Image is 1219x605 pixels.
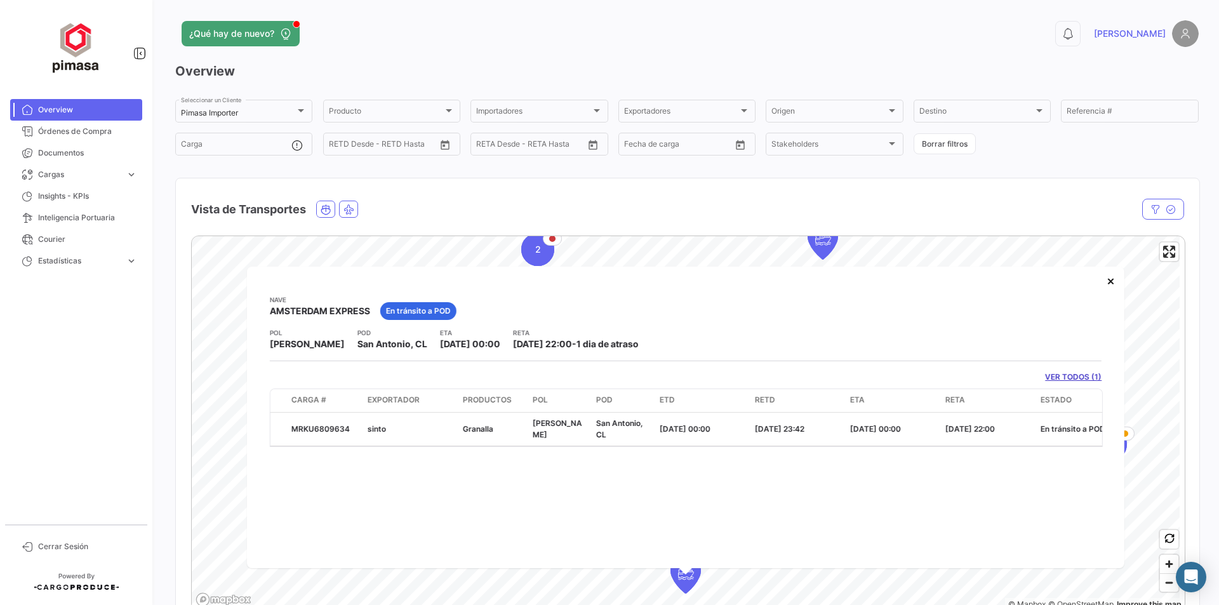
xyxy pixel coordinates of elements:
button: ¿Qué hay de nuevo? [182,21,300,46]
button: Open calendar [583,135,603,154]
a: Overview [10,99,142,121]
span: AMSTERDAM EXPRESS [270,305,370,317]
div: Map marker [521,233,554,266]
datatable-header-cell: Productos [458,389,528,411]
input: Desde [329,142,352,150]
span: En tránsito a POD [1041,423,1105,433]
div: Abrir Intercom Messenger [1176,562,1206,592]
button: Enter fullscreen [1160,243,1178,261]
h3: Overview [175,62,1199,80]
span: Zoom out [1160,574,1178,592]
app-card-info-title: POD [357,328,427,338]
a: Insights - KPIs [10,185,142,207]
img: ff117959-d04a-4809-8d46-49844dc85631.png [44,15,108,79]
span: Cerrar Sesión [38,541,137,552]
datatable-header-cell: RETD [750,389,845,411]
span: En tránsito a POD [386,305,451,317]
div: MRKU6809634 [291,423,357,434]
a: Órdenes de Compra [10,121,142,142]
datatable-header-cell: RETA [940,389,1036,411]
div: Map marker [670,555,701,594]
span: Documentos [38,147,137,159]
button: Air [340,201,357,217]
span: RETA [945,394,965,405]
button: Zoom out [1160,573,1178,592]
span: Overview [38,104,137,116]
input: Hasta [361,142,411,150]
span: Producto [329,109,443,117]
span: expand_more [126,255,137,267]
span: [DATE] 00:00 [660,423,710,433]
span: Órdenes de Compra [38,126,137,137]
span: POD [596,394,613,405]
datatable-header-cell: Carga # [286,389,363,411]
span: Exportador [368,394,420,405]
span: Courier [38,234,137,245]
span: POL [533,394,548,405]
datatable-header-cell: ETA [845,389,940,411]
input: Desde [476,142,499,150]
span: [DATE] 23:42 [755,423,804,433]
input: Hasta [656,142,707,150]
span: Inteligencia Portuaria [38,212,137,223]
app-card-info-title: Nave [270,295,370,305]
span: Stakeholders [771,142,886,150]
a: Documentos [10,142,142,164]
span: [DATE] 22:00 [513,338,572,349]
mat-select-trigger: Pimasa Importer [181,108,238,117]
span: Importadores [476,109,590,117]
span: ETD [660,394,675,405]
a: Inteligencia Portuaria [10,207,142,229]
div: Map marker [1094,428,1127,461]
span: [DATE] 22:00 [945,423,995,433]
span: Cargas [38,169,121,180]
button: Borrar filtros [914,133,976,154]
span: [PERSON_NAME] [270,338,345,350]
datatable-header-cell: Estado [1036,389,1115,411]
span: Carga # [291,394,326,405]
div: Map marker [808,222,838,260]
span: 2 [535,243,541,256]
datatable-header-cell: Exportador [363,389,458,411]
span: Insights - KPIs [38,190,137,202]
datatable-header-cell: POL [528,389,591,411]
datatable-header-cell: ETD [655,389,750,411]
span: Estado [1041,394,1072,405]
span: [DATE] 00:00 [850,423,901,433]
span: - [572,338,576,349]
span: 1 dia de atraso [576,338,639,349]
span: sinto [368,423,386,433]
span: [PERSON_NAME] [533,418,582,439]
span: expand_more [126,169,137,180]
button: Close popup [1098,268,1123,293]
button: Open calendar [436,135,455,154]
span: Origen [771,109,886,117]
a: VER TODOS (1) [1045,371,1102,383]
span: Granalla [463,423,493,433]
img: placeholder-user.png [1172,20,1199,47]
span: Productos [463,394,512,405]
datatable-header-cell: POD [591,389,655,411]
span: Estadísticas [38,255,121,267]
app-card-info-title: ETA [440,328,500,338]
app-card-info-title: RETA [513,328,639,338]
span: [DATE] 00:00 [440,338,500,349]
div: Map marker [808,221,838,259]
app-card-info-title: POL [270,328,345,338]
input: Hasta [508,142,559,150]
a: Courier [10,229,142,250]
span: San Antonio, CL [596,418,643,439]
span: RETD [755,394,775,405]
h4: Vista de Transportes [191,201,306,218]
span: San Antonio, CL [357,338,427,350]
button: Ocean [317,201,335,217]
input: Desde [624,142,647,150]
button: Open calendar [731,135,750,154]
span: ETA [850,394,865,405]
span: [PERSON_NAME] [1094,27,1166,40]
span: Destino [919,109,1034,117]
span: Exportadores [624,109,738,117]
button: Zoom in [1160,555,1178,573]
